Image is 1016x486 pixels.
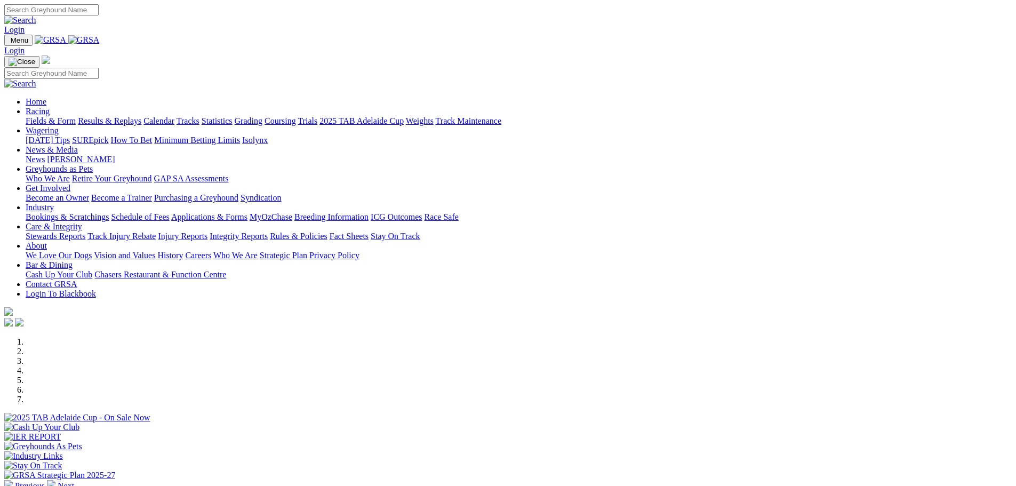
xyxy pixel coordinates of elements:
div: Bar & Dining [26,270,1012,280]
a: History [157,251,183,260]
a: SUREpick [72,136,108,145]
img: IER REPORT [4,432,61,442]
a: Schedule of Fees [111,212,169,221]
a: Race Safe [424,212,458,221]
a: Applications & Forms [171,212,247,221]
a: Bookings & Scratchings [26,212,109,221]
a: Weights [406,116,434,125]
div: Industry [26,212,1012,222]
input: Search [4,4,99,15]
a: How To Bet [111,136,153,145]
a: Care & Integrity [26,222,82,231]
a: Calendar [143,116,174,125]
a: Bar & Dining [26,260,73,269]
img: facebook.svg [4,318,13,326]
a: Who We Are [213,251,258,260]
a: Rules & Policies [270,232,327,241]
div: Greyhounds as Pets [26,174,1012,184]
a: Login [4,46,25,55]
a: Careers [185,251,211,260]
a: Track Maintenance [436,116,501,125]
img: logo-grsa-white.png [4,307,13,316]
div: Racing [26,116,1012,126]
button: Toggle navigation [4,35,33,46]
div: Care & Integrity [26,232,1012,241]
a: Purchasing a Greyhound [154,193,238,202]
a: Isolynx [242,136,268,145]
img: Greyhounds As Pets [4,442,82,451]
a: Stewards Reports [26,232,85,241]
a: Become a Trainer [91,193,152,202]
a: [PERSON_NAME] [47,155,115,164]
div: About [26,251,1012,260]
img: GRSA [68,35,100,45]
a: MyOzChase [250,212,292,221]
a: Retire Your Greyhound [72,174,152,183]
a: About [26,241,47,250]
a: Contact GRSA [26,280,77,289]
a: Grading [235,116,262,125]
a: Become an Owner [26,193,89,202]
a: Chasers Restaurant & Function Centre [94,270,226,279]
a: Login [4,25,25,34]
a: Cash Up Your Club [26,270,92,279]
a: News & Media [26,145,78,154]
a: Greyhounds as Pets [26,164,93,173]
a: Injury Reports [158,232,207,241]
a: Stay On Track [371,232,420,241]
img: Search [4,15,36,25]
a: 2025 TAB Adelaide Cup [319,116,404,125]
img: Cash Up Your Club [4,423,79,432]
a: Fields & Form [26,116,76,125]
span: Menu [11,36,28,44]
img: 2025 TAB Adelaide Cup - On Sale Now [4,413,150,423]
img: Industry Links [4,451,63,461]
a: Minimum Betting Limits [154,136,240,145]
a: Vision and Values [94,251,155,260]
a: Login To Blackbook [26,289,96,298]
a: Privacy Policy [309,251,359,260]
img: logo-grsa-white.png [42,55,50,64]
img: Stay On Track [4,461,62,471]
img: Search [4,79,36,89]
a: Trials [298,116,317,125]
div: News & Media [26,155,1012,164]
a: ICG Outcomes [371,212,422,221]
a: News [26,155,45,164]
a: Wagering [26,126,59,135]
img: GRSA Strategic Plan 2025-27 [4,471,115,480]
a: Syndication [241,193,281,202]
a: Integrity Reports [210,232,268,241]
img: GRSA [35,35,66,45]
input: Search [4,68,99,79]
a: We Love Our Dogs [26,251,92,260]
a: Track Injury Rebate [87,232,156,241]
a: GAP SA Assessments [154,174,229,183]
a: Breeding Information [294,212,369,221]
a: Fact Sheets [330,232,369,241]
a: Racing [26,107,50,116]
a: Home [26,97,46,106]
img: Close [9,58,35,66]
a: Who We Are [26,174,70,183]
a: [DATE] Tips [26,136,70,145]
a: Strategic Plan [260,251,307,260]
img: twitter.svg [15,318,23,326]
div: Wagering [26,136,1012,145]
a: Statistics [202,116,233,125]
div: Get Involved [26,193,1012,203]
button: Toggle navigation [4,56,39,68]
a: Tracks [177,116,199,125]
a: Get Involved [26,184,70,193]
a: Coursing [265,116,296,125]
a: Industry [26,203,54,212]
a: Results & Replays [78,116,141,125]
